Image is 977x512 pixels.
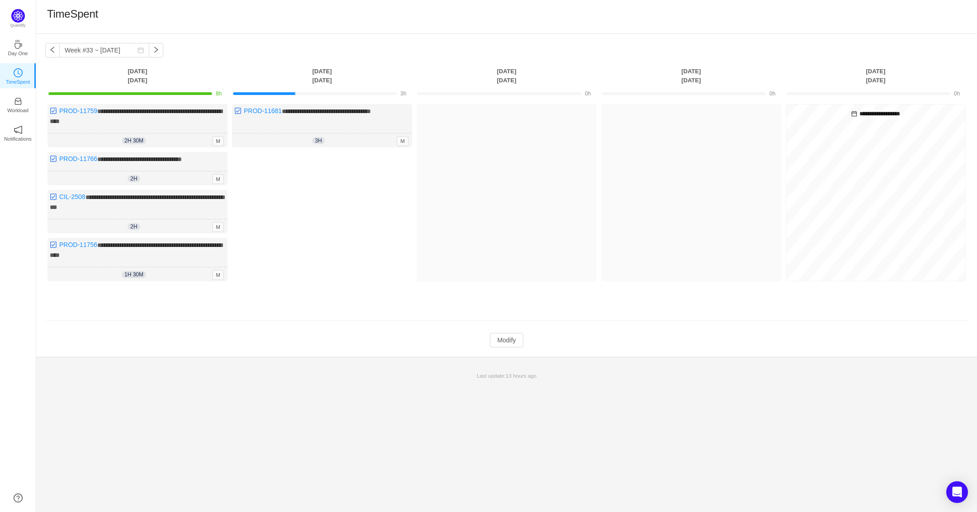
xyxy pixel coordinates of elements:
p: Day One [8,49,28,57]
i: icon: inbox [14,97,23,106]
a: PROD-11759 [59,107,97,114]
img: Quantify [11,9,25,23]
span: 1h 30m [122,271,146,278]
span: M [212,222,224,232]
button: icon: right [149,43,163,57]
th: [DATE] [DATE] [45,66,230,85]
i: icon: clock-circle [14,68,23,77]
a: PROD-11756 [59,241,97,248]
span: 2h [128,223,140,230]
span: 2h [128,175,140,182]
a: PROD-11766 [59,155,97,162]
img: 10318 [50,193,57,200]
th: [DATE] [DATE] [414,66,599,85]
div: Open Intercom Messenger [946,481,968,503]
th: [DATE] [DATE] [783,66,968,85]
span: 8h [216,90,222,97]
span: M [212,270,224,280]
span: M [212,136,224,146]
th: [DATE] [DATE] [230,66,414,85]
span: Last update: [477,373,536,379]
span: M [397,136,408,146]
button: icon: left [45,43,60,57]
span: 2h 30m [122,137,146,144]
span: 13 hours ago [506,373,536,379]
input: Select a week [59,43,149,57]
img: 10318 [50,241,57,248]
span: 3h [400,90,406,97]
p: Notifications [4,135,32,143]
img: 10318 [234,107,242,114]
span: M [212,174,224,184]
a: icon: coffeeDay One [14,43,23,52]
i: icon: notification [14,125,23,134]
a: CIL-2508 [59,193,85,200]
a: icon: inboxWorkload [14,100,23,109]
img: 10318 [50,107,57,114]
span: 0h [769,90,775,97]
a: PROD-11681 [244,107,282,114]
a: icon: question-circle [14,493,23,503]
p: Workload [7,106,28,114]
i: icon: calendar [138,47,144,53]
img: 10318 [50,155,57,162]
a: icon: clock-circleTimeSpent [14,71,23,80]
span: 0h [585,90,591,97]
i: icon: calendar [851,111,857,117]
button: Modify [490,333,523,347]
h1: TimeSpent [47,7,98,21]
p: TimeSpent [6,78,30,86]
i: icon: coffee [14,40,23,49]
p: Quantify [10,23,26,29]
span: 3h [312,137,324,144]
a: icon: notificationNotifications [14,128,23,137]
th: [DATE] [DATE] [599,66,783,85]
span: 0h [954,90,960,97]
